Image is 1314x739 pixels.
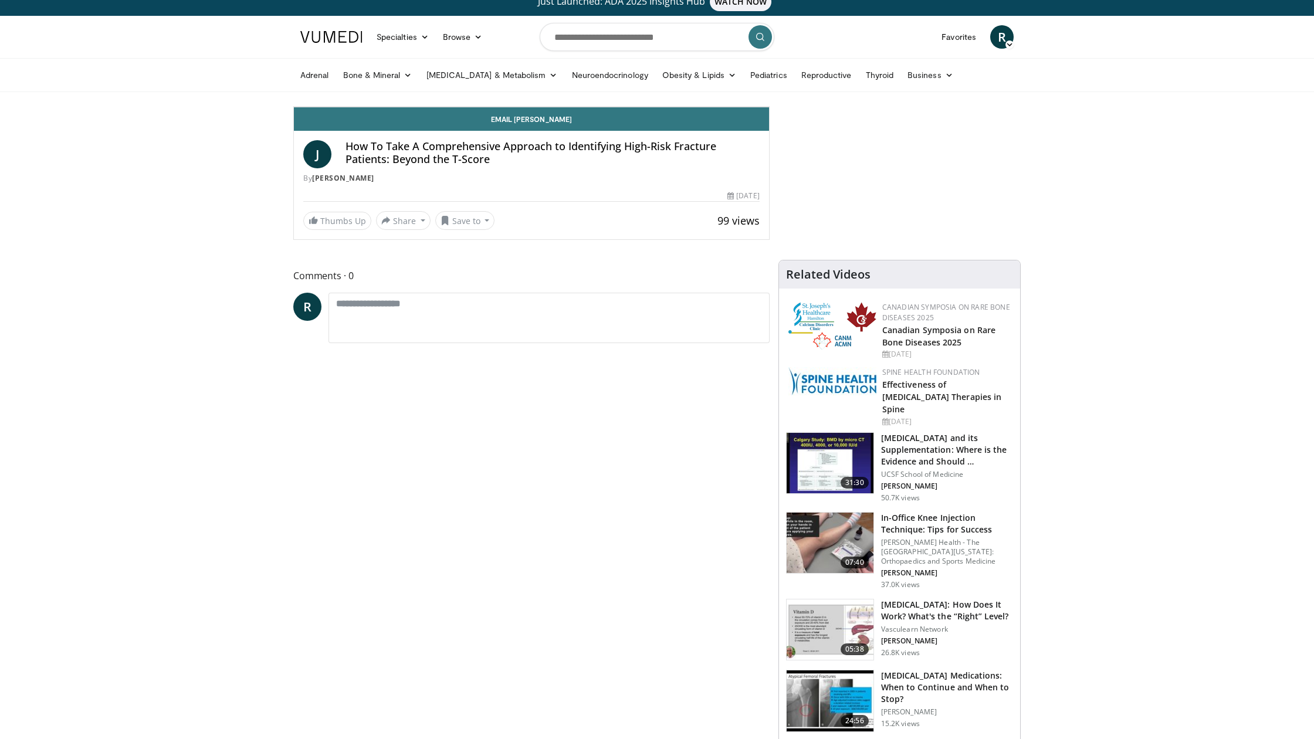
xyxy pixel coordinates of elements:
img: a7bc7889-55e5-4383-bab6-f6171a83b938.150x105_q85_crop-smart_upscale.jpg [787,670,873,731]
a: Bone & Mineral [336,63,419,87]
button: Save to [435,211,495,230]
h3: In-Office Knee Injection Technique: Tips for Success [881,512,1013,535]
a: J [303,140,331,168]
p: [PERSON_NAME] [881,707,1013,717]
a: Canadian Symposia on Rare Bone Diseases 2025 [882,324,996,348]
a: Pediatrics [743,63,794,87]
a: 07:40 In-Office Knee Injection Technique: Tips for Success [PERSON_NAME] Health - The [GEOGRAPHIC... [786,512,1013,589]
a: Business [900,63,960,87]
a: Thumbs Up [303,212,371,230]
img: 59b7dea3-8883-45d6-a110-d30c6cb0f321.png.150x105_q85_autocrop_double_scale_upscale_version-0.2.png [788,302,876,350]
p: [PERSON_NAME] [881,482,1013,491]
p: 15.2K views [881,719,920,728]
a: [MEDICAL_DATA] & Metabolism [419,63,565,87]
p: 37.0K views [881,580,920,589]
a: Specialties [370,25,436,49]
span: 31:30 [841,477,869,489]
h4: Related Videos [786,267,871,282]
div: [DATE] [882,349,1011,360]
a: Email [PERSON_NAME] [294,107,769,131]
a: R [293,293,321,321]
span: 24:56 [841,715,869,727]
h3: [MEDICAL_DATA]: How Does It Work? What's the “Right” Level? [881,599,1013,622]
a: 31:30 [MEDICAL_DATA] and its Supplementation: Where is the Evidence and Should … UCSF School of M... [786,432,1013,503]
img: 57d53db2-a1b3-4664-83ec-6a5e32e5a601.png.150x105_q85_autocrop_double_scale_upscale_version-0.2.jpg [788,367,876,395]
input: Search topics, interventions [540,23,774,51]
a: Obesity & Lipids [655,63,743,87]
p: 50.7K views [881,493,920,503]
a: Reproductive [794,63,859,87]
a: Effectiveness of [MEDICAL_DATA] Therapies in Spine [882,379,1002,415]
p: 26.8K views [881,648,920,657]
span: 05:38 [841,643,869,655]
div: [DATE] [727,191,759,201]
div: [DATE] [882,416,1011,427]
a: 05:38 [MEDICAL_DATA]: How Does It Work? What's the “Right” Level? Vasculearn Network [PERSON_NAME... [786,599,1013,661]
h3: [MEDICAL_DATA] Medications: When to Continue and When to Stop? [881,670,1013,705]
span: 99 views [717,213,760,228]
img: 9b54ede4-9724-435c-a780-8950048db540.150x105_q85_crop-smart_upscale.jpg [787,513,873,574]
a: [PERSON_NAME] [312,173,374,183]
iframe: Advertisement [811,106,987,253]
h4: How To Take A Comprehensive Approach to Identifying High-Risk Fracture Patients: Beyond the T-Score [346,140,760,165]
a: Canadian Symposia on Rare Bone Diseases 2025 [882,302,1010,323]
a: R [990,25,1014,49]
button: Share [376,211,431,230]
p: [PERSON_NAME] [881,568,1013,578]
h3: [MEDICAL_DATA] and its Supplementation: Where is the Evidence and Should … [881,432,1013,467]
p: Vasculearn Network [881,625,1013,634]
a: Browse [436,25,490,49]
span: Comments 0 [293,268,770,283]
img: 4bb25b40-905e-443e-8e37-83f056f6e86e.150x105_q85_crop-smart_upscale.jpg [787,433,873,494]
a: Favorites [934,25,983,49]
p: UCSF School of Medicine [881,470,1013,479]
a: Neuroendocrinology [565,63,655,87]
div: By [303,173,760,184]
img: 8daf03b8-df50-44bc-88e2-7c154046af55.150x105_q85_crop-smart_upscale.jpg [787,599,873,660]
img: VuMedi Logo [300,31,363,43]
span: 07:40 [841,557,869,568]
a: Adrenal [293,63,336,87]
a: Thyroid [859,63,901,87]
a: Spine Health Foundation [882,367,980,377]
a: 24:56 [MEDICAL_DATA] Medications: When to Continue and When to Stop? [PERSON_NAME] 15.2K views [786,670,1013,732]
p: [PERSON_NAME] Health - The [GEOGRAPHIC_DATA][US_STATE]: Orthopaedics and Sports Medicine [881,538,1013,566]
p: [PERSON_NAME] [881,636,1013,646]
